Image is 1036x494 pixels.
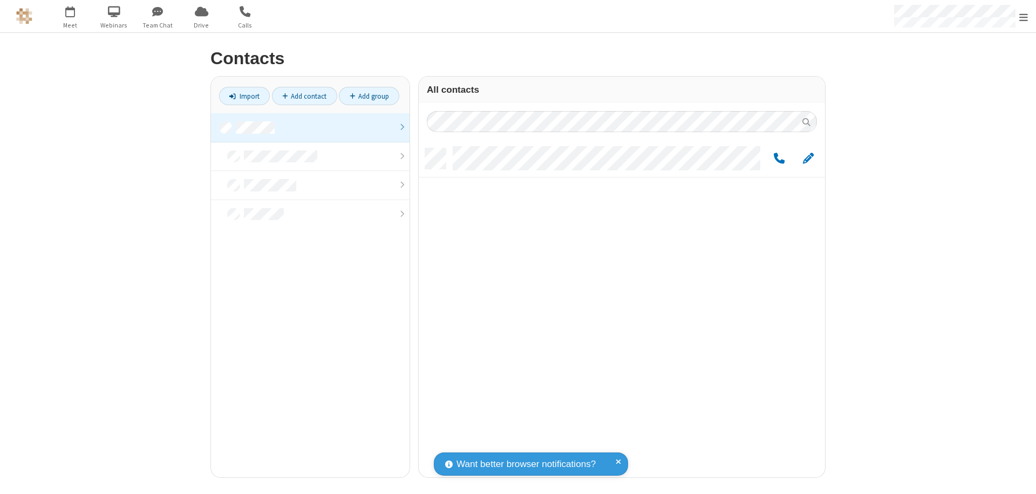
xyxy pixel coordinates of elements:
[210,49,826,68] h2: Contacts
[272,87,337,105] a: Add contact
[50,20,91,30] span: Meet
[798,152,819,166] button: Edit
[138,20,178,30] span: Team Chat
[219,87,270,105] a: Import
[427,85,817,95] h3: All contacts
[419,140,825,477] div: grid
[768,152,789,166] button: Call by phone
[339,87,399,105] a: Add group
[16,8,32,24] img: QA Selenium DO NOT DELETE OR CHANGE
[181,20,222,30] span: Drive
[225,20,265,30] span: Calls
[94,20,134,30] span: Webinars
[456,457,596,471] span: Want better browser notifications?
